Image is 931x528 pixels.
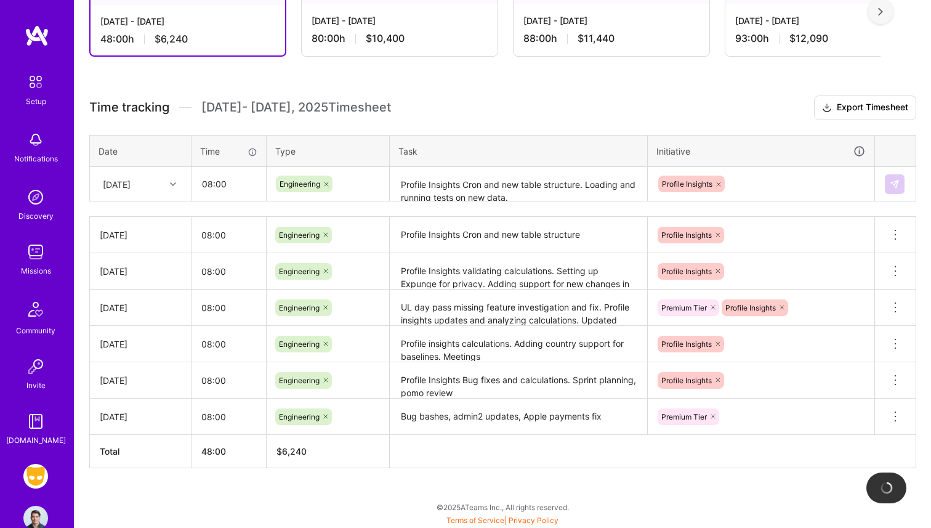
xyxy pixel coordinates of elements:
div: [DATE] - [DATE] [100,15,275,28]
div: Setup [26,95,46,108]
img: discovery [23,185,48,209]
th: Task [390,135,648,167]
div: [DATE] - [DATE] [735,14,911,27]
div: [DATE] [100,301,181,314]
th: Type [267,135,390,167]
div: [DOMAIN_NAME] [6,434,66,447]
span: Profile Insights [661,376,712,385]
input: HH:MM [191,255,266,288]
span: Engineering [279,412,320,421]
textarea: Profile Insights validating calculations. Setting up Expunge for privacy. Adding support for new ... [391,254,646,288]
input: HH:MM [191,328,266,360]
textarea: Bug bashes, admin2 updates, Apple payments fix [391,400,646,434]
div: [DATE] [103,177,131,190]
a: Privacy Policy [509,516,558,525]
input: HH:MM [191,400,266,433]
span: Engineering [279,230,320,240]
th: Total [90,435,191,468]
span: Profile Insights [661,339,712,349]
textarea: Profile Insights Bug fixes and calculations. Sprint planning, pomo review [391,364,646,397]
div: 88:00 h [523,32,699,45]
span: Profile Insights [661,267,712,276]
span: | [446,516,558,525]
img: bell [23,128,48,152]
span: Time tracking [89,100,169,115]
img: teamwork [23,240,48,264]
div: [DATE] [100,265,181,278]
span: Engineering [279,376,320,385]
textarea: Profile insights calculations. Adding country support for baselines. Meetings [391,327,646,361]
div: Notifications [14,152,58,165]
input: HH:MM [191,219,266,251]
input: HH:MM [191,291,266,324]
div: [DATE] - [DATE] [312,14,488,27]
span: Engineering [279,267,320,276]
div: Community [16,324,55,337]
img: Submit [890,179,900,189]
a: Terms of Service [446,516,504,525]
span: Profile Insights [725,303,776,312]
div: 80:00 h [312,32,488,45]
div: Initiative [656,144,866,158]
div: null [885,174,906,194]
span: $11,440 [578,32,615,45]
div: [DATE] [100,229,181,242]
img: loading [879,480,894,495]
span: Engineering [279,303,320,312]
img: setup [23,69,49,95]
i: icon Chevron [170,181,176,187]
th: Date [90,135,191,167]
img: Grindr: Mobile + BE + Cloud [23,464,48,489]
button: Export Timesheet [814,95,916,120]
div: Invite [26,379,46,392]
span: Engineering [280,179,320,189]
th: 48:00 [191,435,267,468]
div: Time [200,145,257,158]
img: Invite [23,354,48,379]
span: Profile Insights [662,179,712,189]
div: [DATE] - [DATE] [523,14,699,27]
span: $12,090 [789,32,828,45]
img: Community [21,294,50,324]
img: right [878,7,883,16]
img: logo [25,25,49,47]
div: Missions [21,264,51,277]
img: guide book [23,409,48,434]
input: HH:MM [191,364,266,397]
div: 48:00 h [100,33,275,46]
span: Premium Tier [661,412,707,421]
textarea: Profile Insights Cron and new table structure. Loading and running tests on new data. [391,168,646,201]
textarea: Profile Insights Cron and new table structure [391,218,646,253]
span: $10,400 [366,32,405,45]
div: © 2025 ATeams Inc., All rights reserved. [74,492,931,522]
span: [DATE] - [DATE] , 2025 Timesheet [201,100,391,115]
i: icon Download [822,102,832,115]
input: HH:MM [192,168,265,200]
span: Engineering [279,339,320,349]
textarea: UL day pass missing feature investigation and fix. Profile insights updates and analyzing calcula... [391,291,646,325]
a: Grindr: Mobile + BE + Cloud [20,464,51,489]
div: [DATE] [100,410,181,423]
div: Discovery [18,209,54,222]
div: [DATE] [100,374,181,387]
div: 93:00 h [735,32,911,45]
span: Profile Insights [661,230,712,240]
span: $6,240 [155,33,188,46]
span: $ 6,240 [276,446,307,457]
div: [DATE] [100,338,181,351]
span: Premium Tier [661,303,707,312]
